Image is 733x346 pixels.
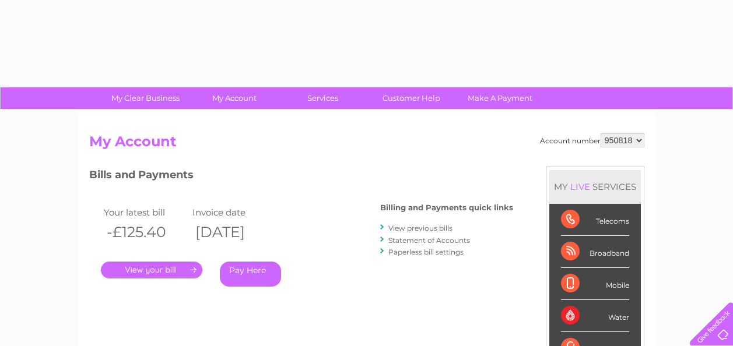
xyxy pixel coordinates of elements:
div: Water [561,300,629,332]
div: Account number [540,133,644,147]
td: Your latest bill [101,204,190,220]
div: MY SERVICES [549,170,641,203]
div: Telecoms [561,204,629,236]
th: -£125.40 [101,220,190,244]
a: Customer Help [363,87,460,109]
a: View previous bills [388,224,453,232]
div: Mobile [561,268,629,300]
h4: Billing and Payments quick links [380,203,513,212]
a: Statement of Accounts [388,236,470,245]
th: [DATE] [190,220,279,244]
td: Invoice date [190,204,279,220]
h3: Bills and Payments [89,167,513,187]
h2: My Account [89,133,644,156]
a: . [101,262,202,278]
a: My Clear Business [97,87,194,109]
div: LIVE [568,181,592,192]
div: Broadband [561,236,629,268]
a: My Account [186,87,282,109]
a: Make A Payment [452,87,548,109]
a: Paperless bill settings [388,248,464,256]
a: Services [275,87,371,109]
a: Pay Here [220,262,281,287]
